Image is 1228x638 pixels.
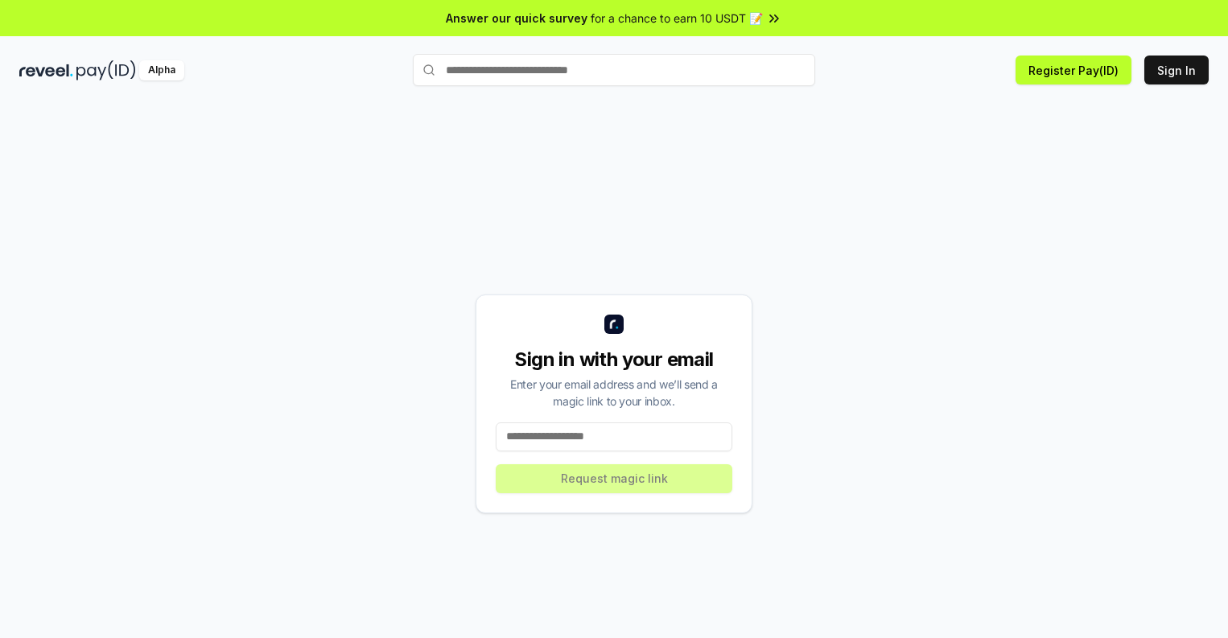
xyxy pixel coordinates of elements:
div: Sign in with your email [496,347,732,373]
span: for a chance to earn 10 USDT 📝 [591,10,763,27]
div: Alpha [139,60,184,80]
button: Sign In [1144,56,1209,84]
img: reveel_dark [19,60,73,80]
img: logo_small [604,315,624,334]
span: Answer our quick survey [446,10,587,27]
button: Register Pay(ID) [1016,56,1131,84]
div: Enter your email address and we’ll send a magic link to your inbox. [496,376,732,410]
img: pay_id [76,60,136,80]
